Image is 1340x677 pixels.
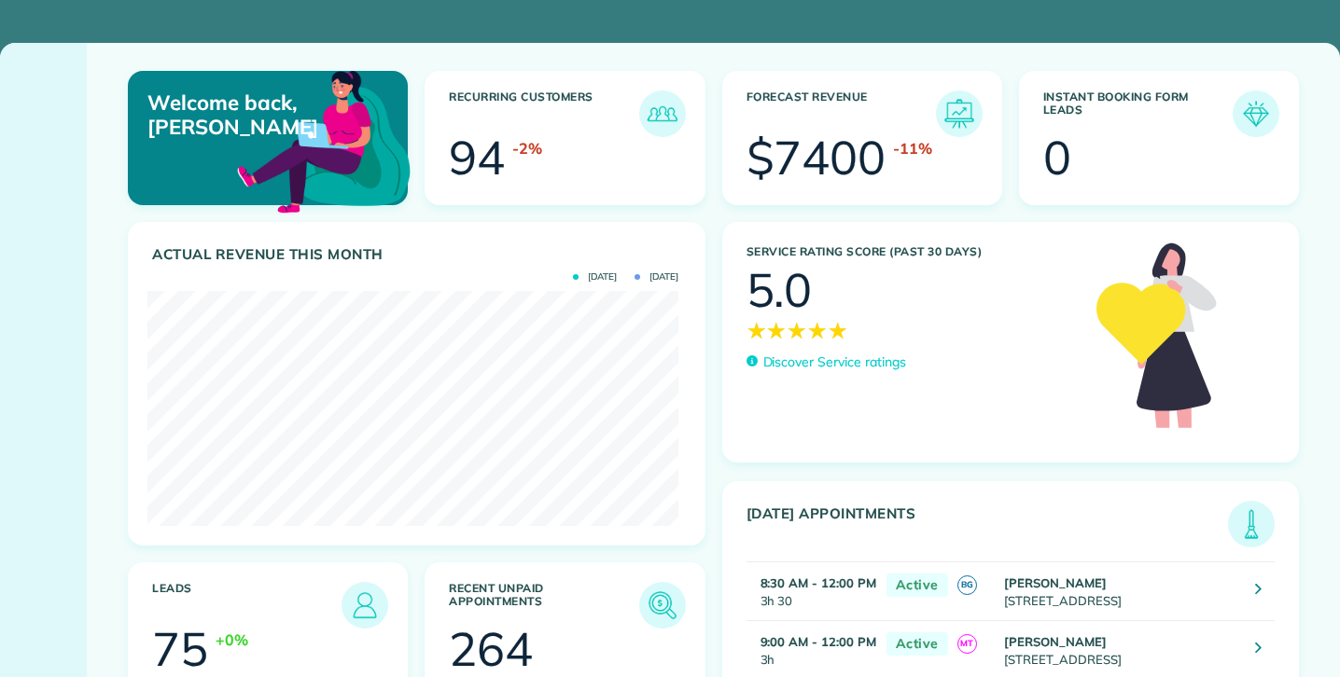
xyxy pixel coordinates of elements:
[747,505,1229,547] h3: [DATE] Appointments
[449,582,638,629] h3: Recent unpaid appointments
[828,313,848,347] span: ★
[1004,634,1107,649] strong: [PERSON_NAME]
[941,95,978,132] img: icon_forecast_revenue-8c13a41c7ed35a8dcfafea3cbb826a0462acb37728057bba2d056411b612bbbe.png
[747,352,906,372] a: Discover Service ratings
[152,626,208,672] div: 75
[152,246,686,263] h3: Actual Revenue this month
[766,313,787,347] span: ★
[346,587,384,624] img: icon_leads-1bed01f49abd5b7fead27621c3d59655bb73ed531f8eeb49469d10e621d6b896.png
[747,245,1078,258] h3: Service Rating score (past 30 days)
[233,49,414,230] img: dashboard_welcome-42a62b7d889689a78055ac9021e634bf52bae3f8056760290aed330b23ab8690.png
[761,634,876,649] strong: 9:00 AM - 12:00 PM
[1043,134,1071,181] div: 0
[449,626,533,672] div: 264
[216,629,248,651] div: +0%
[1004,575,1107,590] strong: [PERSON_NAME]
[761,575,876,590] strong: 8:30 AM - 12:00 PM
[747,267,813,313] div: 5.0
[747,313,767,347] span: ★
[893,137,932,159] div: -11%
[957,634,977,654] span: MT
[747,134,886,181] div: $7400
[644,95,681,132] img: icon_recurring_customers-cf858462ba22bcd05b5a5880d41d6543d210077de5bb9ebc9590e49fd87d84ed.png
[512,137,542,159] div: -2%
[1043,90,1233,137] h3: Instant Booking Form Leads
[763,352,906,372] p: Discover Service ratings
[787,313,807,347] span: ★
[747,561,877,620] td: 3h 30
[747,90,936,137] h3: Forecast Revenue
[635,272,678,282] span: [DATE]
[957,575,977,595] span: BG
[1237,95,1275,132] img: icon_form_leads-04211a6a04a5b2264e4ee56bc0799ec3eb69b7e499cbb523a139df1d13a81ae0.png
[147,90,316,140] p: Welcome back, [PERSON_NAME]!
[807,313,828,347] span: ★
[449,134,505,181] div: 94
[886,632,948,656] span: Active
[1233,505,1270,543] img: icon_todays_appointments-901f7ab196bb0bea1936b74009e4eb5ffbc2d2711fa7634e0d609ed5ef32b18b.png
[573,272,617,282] span: [DATE]
[449,90,638,137] h3: Recurring Customers
[999,561,1241,620] td: [STREET_ADDRESS]
[886,573,948,597] span: Active
[644,587,681,624] img: icon_unpaid_appointments-47b8ce3997adf2238b356f14209ab4cced10bd1f174958f3ca8f1d0dd7fffeee.png
[152,582,342,629] h3: Leads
